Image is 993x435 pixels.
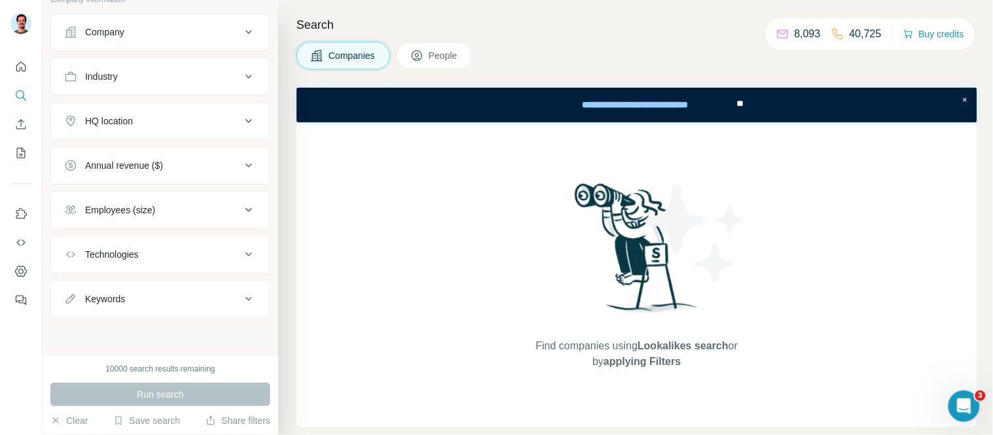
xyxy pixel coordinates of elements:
div: 10000 search results remaining [105,363,215,375]
span: Find companies using or by [532,338,742,370]
span: applying Filters [604,356,681,367]
span: Lookalikes search [638,340,729,351]
span: Companies [329,49,376,62]
button: Save search [113,414,180,427]
div: HQ location [85,114,133,128]
button: Clear [50,414,88,427]
span: People [429,49,459,62]
span: 3 [975,391,986,401]
iframe: Intercom live chat [948,391,980,422]
button: Buy credits [903,25,964,43]
img: Surfe Illustration - Woman searching with binoculars [569,180,705,326]
button: Company [51,16,270,48]
button: Keywords [51,283,270,315]
button: Dashboard [10,260,31,283]
button: Industry [51,61,270,92]
img: Surfe Illustration - Stars [637,175,755,292]
img: Avatar [10,13,31,34]
div: Technologies [85,248,139,261]
div: Annual revenue ($) [85,159,163,172]
button: Search [10,84,31,107]
button: Quick start [10,55,31,78]
button: Enrich CSV [10,113,31,136]
button: Use Surfe on LinkedIn [10,202,31,226]
button: My lists [10,141,31,165]
div: Employees (size) [85,203,155,217]
div: Company [85,26,124,39]
button: Share filters [206,414,270,427]
button: Technologies [51,239,270,270]
iframe: Banner [297,88,977,122]
button: Employees (size) [51,194,270,226]
p: 8,093 [795,26,821,42]
button: Annual revenue ($) [51,150,270,181]
p: 40,725 [850,26,882,42]
h4: Search [297,16,977,34]
button: Feedback [10,288,31,312]
div: Keywords [85,292,125,305]
button: Use Surfe API [10,231,31,254]
button: HQ location [51,105,270,137]
div: Industry [85,70,118,83]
